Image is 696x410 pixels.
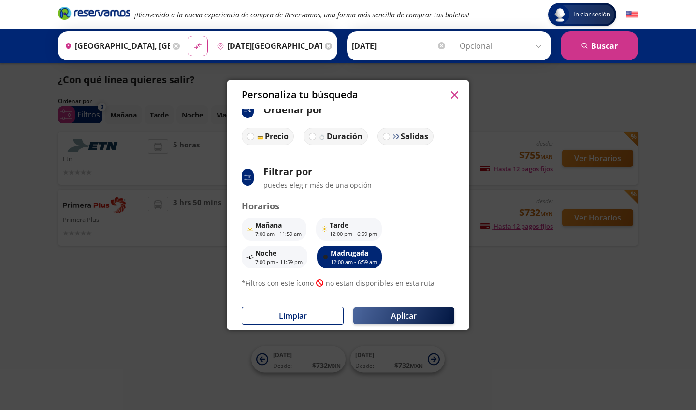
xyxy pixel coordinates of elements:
[460,34,546,58] input: Opcional
[242,218,306,241] button: Mañana7:00 am - 11:59 am
[61,34,170,58] input: Buscar Origen
[330,220,377,230] p: Tarde
[626,9,638,21] button: English
[401,131,428,142] p: Salidas
[326,278,435,288] p: no están disponibles en esta ruta
[263,102,323,117] p: Ordenar por
[265,131,289,142] p: Precio
[255,258,303,266] p: 7:00 pm - 11:59 pm
[242,246,307,269] button: Noche7:00 pm - 11:59 pm
[331,248,377,258] p: Madrugada
[353,307,454,324] button: Aplicar
[317,246,382,269] button: Madrugada12:00 am - 6:59 am
[352,34,447,58] input: Elegir Fecha
[242,200,454,213] p: Horarios
[58,6,130,23] a: Brand Logo
[134,10,469,19] em: ¡Bienvenido a la nueva experiencia de compra de Reservamos, una forma más sencilla de comprar tus...
[327,131,362,142] p: Duración
[242,307,344,325] button: Limpiar
[263,180,372,190] p: puedes elegir más de una opción
[255,248,303,258] p: Noche
[263,164,372,179] p: Filtrar por
[316,218,382,241] button: Tarde12:00 pm - 6:59 pm
[213,34,322,58] input: Buscar Destino
[561,31,638,60] button: Buscar
[255,220,302,230] p: Mañana
[330,230,377,238] p: 12:00 pm - 6:59 pm
[242,278,314,288] p: * Filtros con este ícono
[569,10,614,19] span: Iniciar sesión
[58,6,130,20] i: Brand Logo
[255,230,302,238] p: 7:00 am - 11:59 am
[331,258,377,266] p: 12:00 am - 6:59 am
[242,88,358,102] p: Personaliza tu búsqueda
